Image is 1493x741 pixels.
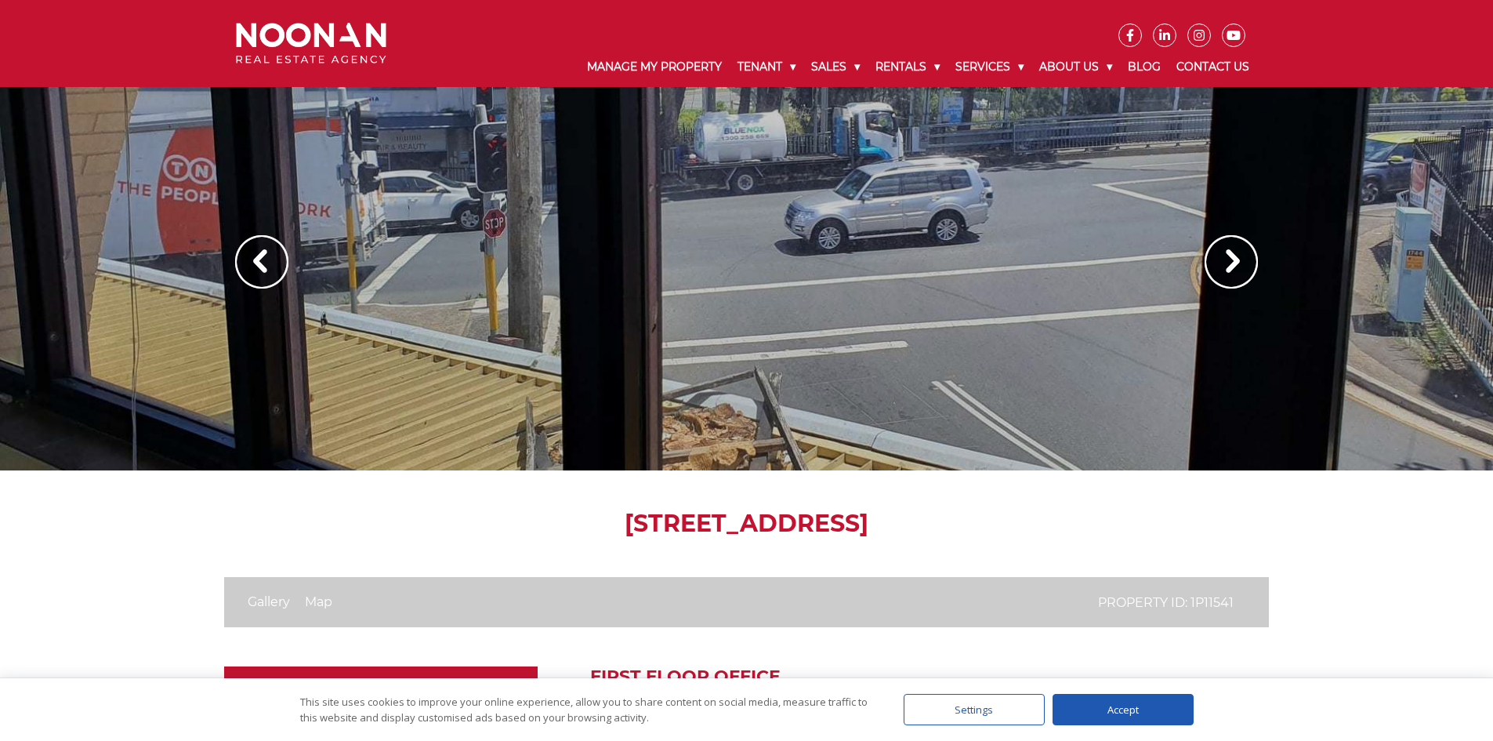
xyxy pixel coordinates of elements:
a: Manage My Property [579,47,730,87]
a: Blog [1120,47,1169,87]
a: Services [948,47,1031,87]
a: Map [305,594,332,609]
a: Gallery [248,594,290,609]
a: Rentals [868,47,948,87]
img: Arrow slider [235,235,288,289]
img: Arrow slider [1205,235,1258,289]
div: Accept [1053,694,1194,725]
a: Tenant [730,47,803,87]
img: Noonan Real Estate Agency [236,23,386,64]
a: Contact Us [1169,47,1257,87]
a: About Us [1031,47,1120,87]
p: Property ID: 1P11541 [1098,593,1234,612]
a: Sales [803,47,868,87]
h2: First Floor Office [590,667,1269,687]
div: Settings [904,694,1045,725]
div: This site uses cookies to improve your online experience, allow you to share content on social me... [300,694,872,725]
h1: [STREET_ADDRESS] [224,510,1269,538]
